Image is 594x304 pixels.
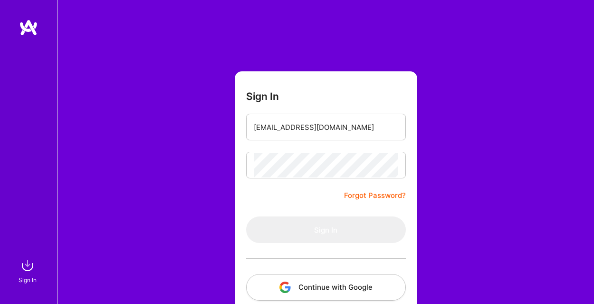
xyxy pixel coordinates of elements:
img: logo [19,19,38,36]
img: sign in [18,256,37,275]
h3: Sign In [246,90,279,102]
button: Sign In [246,216,406,243]
input: Email... [254,115,398,139]
a: sign inSign In [20,256,37,285]
a: Forgot Password? [344,190,406,201]
img: icon [279,282,291,293]
div: Sign In [19,275,37,285]
button: Continue with Google [246,274,406,301]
